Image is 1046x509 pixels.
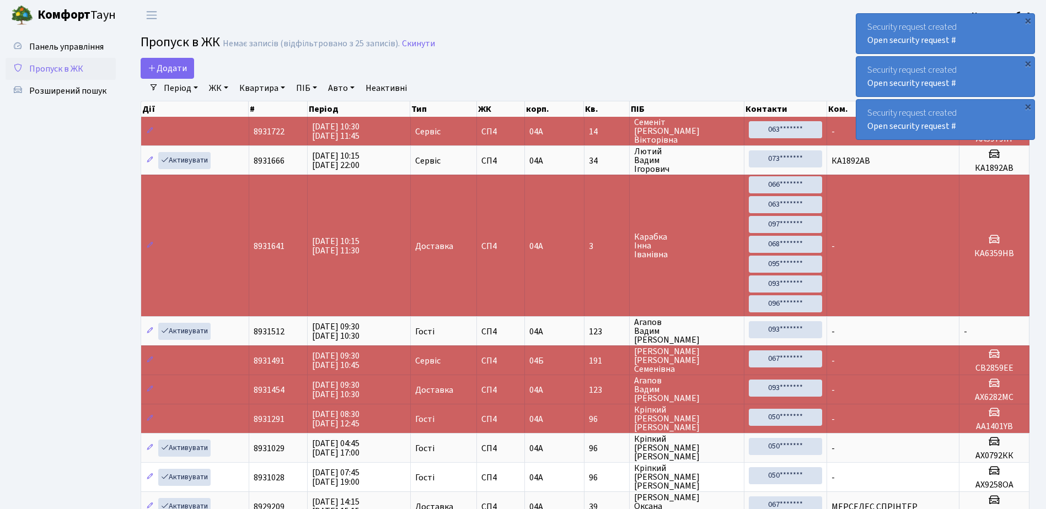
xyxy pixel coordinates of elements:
span: 34 [589,156,625,165]
span: Гості [415,327,435,336]
a: Додати [141,58,194,79]
span: 123 [589,386,625,394]
h5: СВ2859ЕЕ [964,363,1024,373]
div: × [1022,58,1033,69]
span: - [832,355,835,367]
span: Сервіс [415,127,441,136]
span: Семеніт [PERSON_NAME] Вікторівна [634,118,739,144]
span: - [832,240,835,252]
span: Панель управління [29,41,104,53]
span: 04А [529,413,543,425]
h5: АА5979ІН [964,134,1024,144]
span: [DATE] 09:30 [DATE] 10:45 [312,350,360,371]
a: Консьєрж б. 4. [972,9,1033,22]
a: Панель управління [6,36,116,58]
a: Open security request # [867,34,956,46]
span: Сервіс [415,356,441,365]
span: - [832,326,835,338]
a: Неактивні [361,79,411,98]
a: Активувати [158,440,211,457]
span: [PERSON_NAME] [PERSON_NAME] Семенівна [634,347,739,373]
h5: АХ0792КК [964,451,1024,461]
th: Період [308,101,411,117]
span: 8931641 [254,240,285,252]
a: Активувати [158,152,211,169]
div: Security request created [856,14,1034,53]
span: Кріпкий [PERSON_NAME] [PERSON_NAME] [634,464,739,490]
span: 191 [589,356,625,365]
span: 14 [589,127,625,136]
span: - [832,384,835,396]
a: ПІБ [292,79,321,98]
span: 04А [529,126,543,138]
span: СП4 [481,473,520,482]
span: Пропуск в ЖК [141,33,220,52]
h5: КА1892АВ [964,163,1024,174]
span: [DATE] 10:30 [DATE] 11:45 [312,121,360,142]
th: ПІБ [630,101,744,117]
span: Карабка Інна Іванівна [634,232,739,259]
span: 04А [529,240,543,252]
span: 8931291 [254,413,285,425]
span: 8931666 [254,155,285,167]
span: Кріпкий [PERSON_NAME] [PERSON_NAME] [634,435,739,461]
span: [DATE] 09:30 [DATE] 10:30 [312,379,360,400]
span: СП4 [481,156,520,165]
a: Пропуск в ЖК [6,58,116,80]
span: 04А [529,384,543,396]
span: СП4 [481,242,520,251]
th: Контакти [744,101,827,117]
span: Додати [148,62,187,74]
th: Тип [410,101,476,117]
a: Активувати [158,469,211,486]
img: logo.png [11,4,33,26]
h5: АХ9258ОА [964,480,1024,490]
th: # [249,101,307,117]
span: СП4 [481,415,520,424]
span: 04А [529,155,543,167]
span: 96 [589,473,625,482]
a: Період [159,79,202,98]
span: 3 [589,242,625,251]
h5: КА6359НВ [964,248,1024,259]
a: ЖК [205,79,233,98]
span: Розширений пошук [29,85,106,97]
div: Security request created [856,100,1034,139]
h5: АХ6282МС [964,392,1024,403]
a: Авто [324,79,359,98]
span: [DATE] 10:15 [DATE] 22:00 [312,150,360,171]
span: [DATE] 04:45 [DATE] 17:00 [312,437,360,459]
th: Кв. [584,101,629,117]
span: 123 [589,327,625,336]
div: × [1022,15,1033,26]
b: Комфорт [37,6,90,24]
span: Доставка [415,242,453,251]
span: 04А [529,442,543,454]
span: Гості [415,415,435,424]
span: 96 [589,415,625,424]
span: СП4 [481,386,520,394]
span: 8931454 [254,384,285,396]
span: - [964,326,967,338]
a: Open security request # [867,120,956,132]
span: 8931029 [254,442,285,454]
a: Скинути [402,39,435,49]
span: [DATE] 07:45 [DATE] 19:00 [312,467,360,488]
h5: АА1401YB [964,421,1024,432]
span: [DATE] 09:30 [DATE] 10:30 [312,321,360,342]
span: Агапов Вадим [PERSON_NAME] [634,376,739,403]
th: корп. [525,101,584,117]
span: Таун [37,6,116,25]
div: Немає записів (відфільтровано з 25 записів). [223,39,400,49]
button: Переключити навігацію [138,6,165,24]
a: Активувати [158,323,211,340]
a: Open security request # [867,77,956,89]
span: 96 [589,444,625,453]
span: - [832,126,835,138]
span: Доставка [415,386,453,394]
span: 04Б [529,355,544,367]
span: СП4 [481,444,520,453]
a: Розширений пошук [6,80,116,102]
div: × [1022,101,1033,112]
